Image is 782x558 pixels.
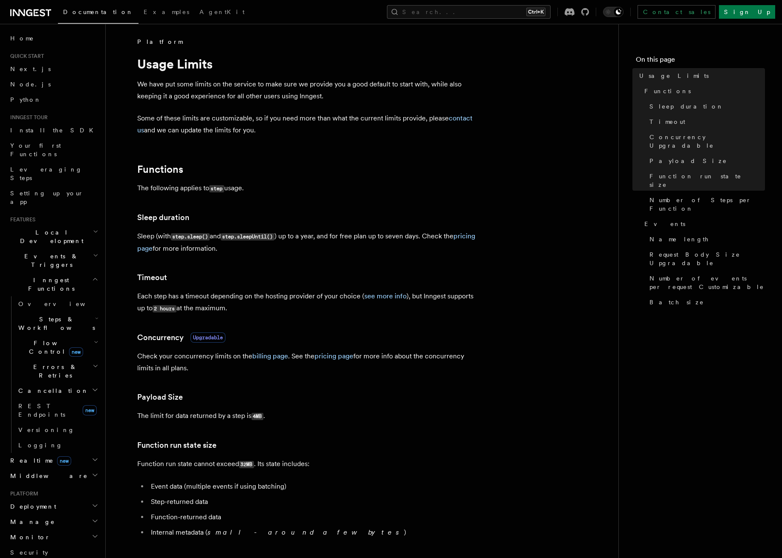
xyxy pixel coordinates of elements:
[7,272,100,296] button: Inngest Functions
[7,502,56,511] span: Deployment
[7,225,100,249] button: Local Development
[7,77,100,92] a: Node.js
[7,92,100,107] a: Python
[315,352,353,360] a: pricing page
[7,61,100,77] a: Next.js
[644,220,685,228] span: Events
[137,78,478,102] p: We have put some limits on the service to make sure we provide you a good default to start with, ...
[148,511,478,523] li: Function-returned data
[57,456,71,466] span: new
[7,453,100,468] button: Realtimenew
[7,456,71,465] span: Realtime
[18,442,63,449] span: Logging
[649,196,765,213] span: Number of Steps per Function
[137,391,183,403] a: Payload Size
[7,533,50,541] span: Monitor
[646,169,765,192] a: Function run state size
[15,386,89,395] span: Cancellation
[7,53,44,60] span: Quick start
[69,347,83,357] span: new
[7,228,93,245] span: Local Development
[646,192,765,216] a: Number of Steps per Function
[251,413,263,420] code: 4MB
[63,9,133,15] span: Documentation
[15,359,100,383] button: Errors & Retries
[137,458,478,470] p: Function run state cannot exceed . Its state includes:
[208,528,404,536] em: small - around a few bytes
[387,5,551,19] button: Search...Ctrl+K
[10,127,98,134] span: Install the SDK
[15,383,100,398] button: Cancellation
[10,142,61,157] span: Your first Functions
[7,249,100,272] button: Events & Triggers
[137,212,189,223] a: Sleep duration
[7,162,100,186] a: Leveraging Steps
[137,439,216,451] a: Function run state size
[7,252,93,269] span: Events & Triggers
[58,3,139,24] a: Documentation
[18,426,75,433] span: Versioning
[83,405,97,415] span: new
[649,102,724,111] span: Sleep duration
[7,31,100,46] a: Home
[649,172,765,189] span: Function run state size
[148,496,478,508] li: Step-returned data
[7,296,100,453] div: Inngest Functions
[649,133,765,150] span: Concurrency Upgradable
[15,339,94,356] span: Flow Control
[137,37,182,46] span: Platform
[646,247,765,271] a: Request Body Size Upgradable
[649,250,765,267] span: Request Body Size Upgradable
[153,305,176,312] code: 2 hours
[10,96,41,103] span: Python
[644,87,691,95] span: Functions
[15,312,100,335] button: Steps & Workflows
[636,68,765,83] a: Usage Limits
[15,438,100,453] a: Logging
[646,129,765,153] a: Concurrency Upgradable
[7,529,100,545] button: Monitor
[364,292,407,300] a: see more info
[139,3,194,23] a: Examples
[10,66,51,72] span: Next.js
[15,335,100,359] button: Flow Controlnew
[10,34,34,43] span: Home
[137,410,478,422] p: The limit for data returned by a step is .
[7,499,100,514] button: Deployment
[18,300,106,307] span: Overview
[137,332,225,343] a: ConcurrencyUpgradable
[239,461,254,468] code: 32MB
[194,3,250,23] a: AgentKit
[148,481,478,492] li: Event data (multiple events if using batching)
[7,123,100,138] a: Install the SDK
[144,9,189,15] span: Examples
[649,235,709,243] span: Name length
[15,296,100,312] a: Overview
[7,186,100,209] a: Setting up your app
[15,422,100,438] a: Versioning
[199,9,245,15] span: AgentKit
[646,295,765,310] a: Batch size
[137,290,478,315] p: Each step has a timeout depending on the hosting provider of your choice ( ), but Inngest support...
[646,114,765,129] a: Timeout
[221,233,274,240] code: step.sleepUntil()
[641,216,765,232] a: Events
[639,72,709,80] span: Usage Limits
[646,153,765,169] a: Payload Size
[649,157,727,165] span: Payload Size
[7,468,100,484] button: Middleware
[649,274,765,291] span: Number of events per request Customizable
[649,298,704,306] span: Batch size
[137,163,183,175] a: Functions
[148,527,478,538] li: Internal metadata ( )
[137,230,478,255] p: Sleep (with and ) up to a year, and for free plan up to seven days. Check the for more information.
[10,81,51,88] span: Node.js
[7,114,48,121] span: Inngest tour
[209,185,224,192] code: step
[649,117,685,126] span: Timeout
[646,99,765,114] a: Sleep duration
[646,271,765,295] a: Number of events per request Customizable
[10,549,48,556] span: Security
[636,54,765,68] h4: On this page
[7,472,88,480] span: Middleware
